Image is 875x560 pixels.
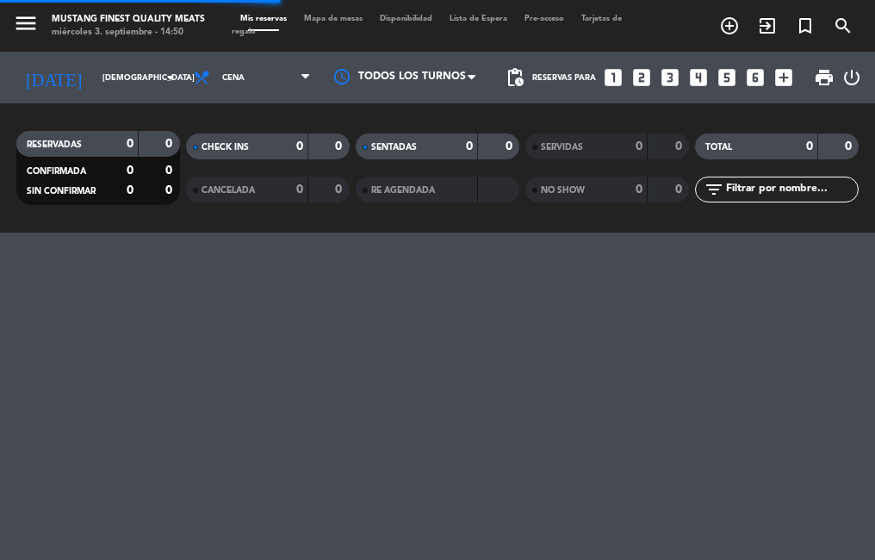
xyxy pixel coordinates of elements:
strong: 0 [296,140,303,152]
span: SERVIDAS [541,143,583,152]
span: SENTADAS [371,143,417,152]
div: miércoles 3. septiembre - 14:50 [52,26,205,39]
i: power_settings_new [841,67,862,88]
i: menu [13,10,39,36]
i: filter_list [704,179,724,200]
span: Cena [222,73,245,83]
i: [DATE] [13,60,94,95]
strong: 0 [127,165,133,177]
span: Disponibilidad [371,15,441,22]
strong: 0 [845,140,855,152]
strong: 0 [636,184,642,196]
i: looks_4 [687,66,710,89]
strong: 0 [675,140,686,152]
i: arrow_drop_down [160,67,181,88]
div: Mustang Finest Quality Meats [52,13,205,26]
input: Filtrar por nombre... [724,180,858,199]
button: menu [13,10,39,41]
i: search [833,16,853,36]
span: RESERVADAS [27,140,82,149]
strong: 0 [165,184,176,196]
strong: 0 [127,138,133,150]
strong: 0 [466,140,473,152]
span: NO SHOW [541,186,585,195]
strong: 0 [675,184,686,196]
span: print [814,67,835,88]
strong: 0 [806,140,813,152]
i: add_circle_outline [719,16,740,36]
span: Reservas para [532,73,596,83]
span: TOTAL [705,143,732,152]
i: looks_two [630,66,653,89]
span: CHECK INS [202,143,249,152]
span: CANCELADA [202,186,255,195]
strong: 0 [335,184,345,196]
i: exit_to_app [757,16,778,36]
div: LOG OUT [841,52,862,103]
span: CONFIRMADA [27,167,86,176]
span: Mis reservas [232,15,295,22]
span: Mapa de mesas [295,15,371,22]
span: Lista de Espera [441,15,516,22]
strong: 0 [127,184,133,196]
strong: 0 [506,140,516,152]
i: turned_in_not [795,16,816,36]
span: Pre-acceso [516,15,573,22]
i: looks_5 [716,66,738,89]
strong: 0 [335,140,345,152]
i: looks_one [602,66,624,89]
i: looks_6 [744,66,766,89]
strong: 0 [636,140,642,152]
strong: 0 [296,184,303,196]
i: add_box [773,66,795,89]
span: SIN CONFIRMAR [27,187,96,196]
span: RE AGENDADA [371,186,435,195]
strong: 0 [165,138,176,150]
span: pending_actions [505,67,525,88]
i: looks_3 [659,66,681,89]
strong: 0 [165,165,176,177]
